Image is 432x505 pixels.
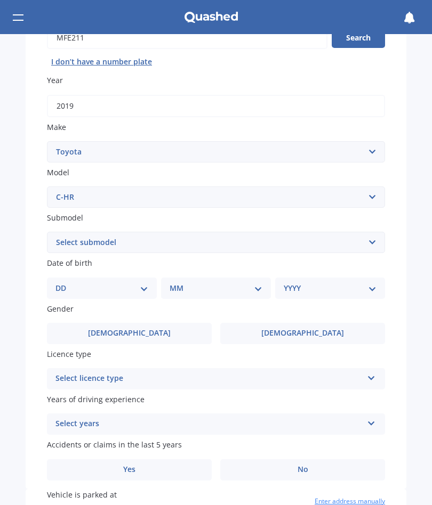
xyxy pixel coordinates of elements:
span: Yes [123,465,135,474]
span: [DEMOGRAPHIC_DATA] [261,329,344,338]
button: I don’t have a number plate [47,53,156,70]
button: Search [332,28,385,48]
span: Date of birth [47,258,92,268]
div: Select years [55,418,363,430]
span: Vehicle is parked at [47,490,117,500]
span: Years of driving experience [47,394,145,404]
span: [DEMOGRAPHIC_DATA] [88,329,171,338]
span: Accidents or claims in the last 5 years [47,440,182,450]
span: Gender [47,304,74,314]
span: Model [47,167,69,177]
span: Year [47,76,63,86]
input: YYYY [47,95,385,117]
span: No [298,465,308,474]
span: Licence type [47,349,91,359]
span: Make [47,122,66,132]
input: Enter plate number [47,27,327,49]
div: Select licence type [55,372,363,385]
span: Submodel [47,213,83,223]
